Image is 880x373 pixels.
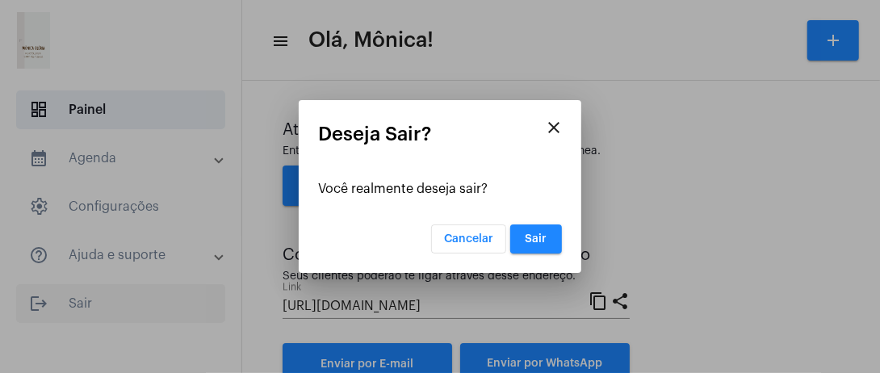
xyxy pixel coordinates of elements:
[431,224,506,254] button: Cancelar
[510,224,562,254] button: Sair
[318,124,562,145] mat-card-title: Deseja Sair?
[526,233,547,245] span: Sair
[318,182,562,196] div: Você realmente deseja sair?
[444,233,493,245] span: Cancelar
[544,118,564,137] mat-icon: close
